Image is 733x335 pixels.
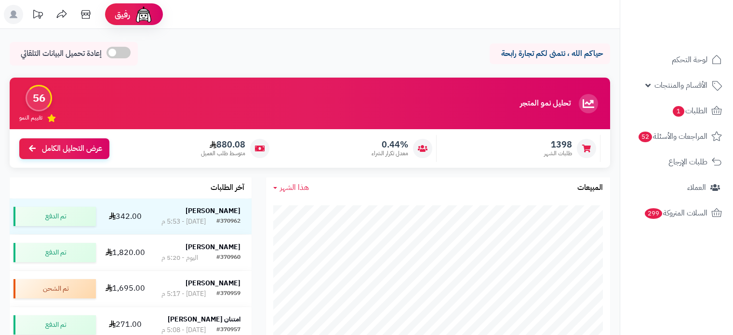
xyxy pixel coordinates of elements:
[13,207,96,226] div: تم الدفع
[672,104,707,118] span: الطلبات
[26,5,50,27] a: تحديثات المنصة
[273,182,309,193] a: هذا الشهر
[544,149,572,158] span: طلبات الشهر
[100,199,150,234] td: 342.00
[372,149,408,158] span: معدل تكرار الشراء
[639,132,652,142] span: 52
[161,253,198,263] div: اليوم - 5:20 م
[19,138,109,159] a: عرض التحليل الكامل
[577,184,603,192] h3: المبيعات
[134,5,153,24] img: ai-face.png
[216,325,240,335] div: #370957
[626,125,727,148] a: المراجعات والأسئلة52
[211,184,244,192] h3: آخر الطلبات
[100,271,150,307] td: 1,695.00
[626,176,727,199] a: العملاء
[280,182,309,193] span: هذا الشهر
[626,150,727,174] a: طلبات الإرجاع
[100,235,150,270] td: 1,820.00
[687,181,706,194] span: العملاء
[186,278,240,288] strong: [PERSON_NAME]
[161,217,206,227] div: [DATE] - 5:53 م
[638,130,707,143] span: المراجعات والأسئلة
[19,114,42,122] span: تقييم النمو
[645,208,662,219] span: 299
[186,206,240,216] strong: [PERSON_NAME]
[201,149,245,158] span: متوسط طلب العميل
[21,48,102,59] span: إعادة تحميل البيانات التلقائي
[626,48,727,71] a: لوحة التحكم
[673,106,684,117] span: 1
[13,315,96,335] div: تم الدفع
[115,9,130,20] span: رفيق
[672,53,707,67] span: لوحة التحكم
[667,24,724,44] img: logo-2.png
[216,217,240,227] div: #370962
[13,279,96,298] div: تم الشحن
[644,206,707,220] span: السلات المتروكة
[668,155,707,169] span: طلبات الإرجاع
[654,79,707,92] span: الأقسام والمنتجات
[161,325,206,335] div: [DATE] - 5:08 م
[161,289,206,299] div: [DATE] - 5:17 م
[372,139,408,150] span: 0.44%
[216,253,240,263] div: #370960
[520,99,571,108] h3: تحليل نمو المتجر
[168,314,240,324] strong: امتنان [PERSON_NAME]
[626,99,727,122] a: الطلبات1
[497,48,603,59] p: حياكم الله ، نتمنى لكم تجارة رابحة
[13,243,96,262] div: تم الدفع
[544,139,572,150] span: 1398
[186,242,240,252] strong: [PERSON_NAME]
[626,201,727,225] a: السلات المتروكة299
[42,143,102,154] span: عرض التحليل الكامل
[201,139,245,150] span: 880.08
[216,289,240,299] div: #370959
